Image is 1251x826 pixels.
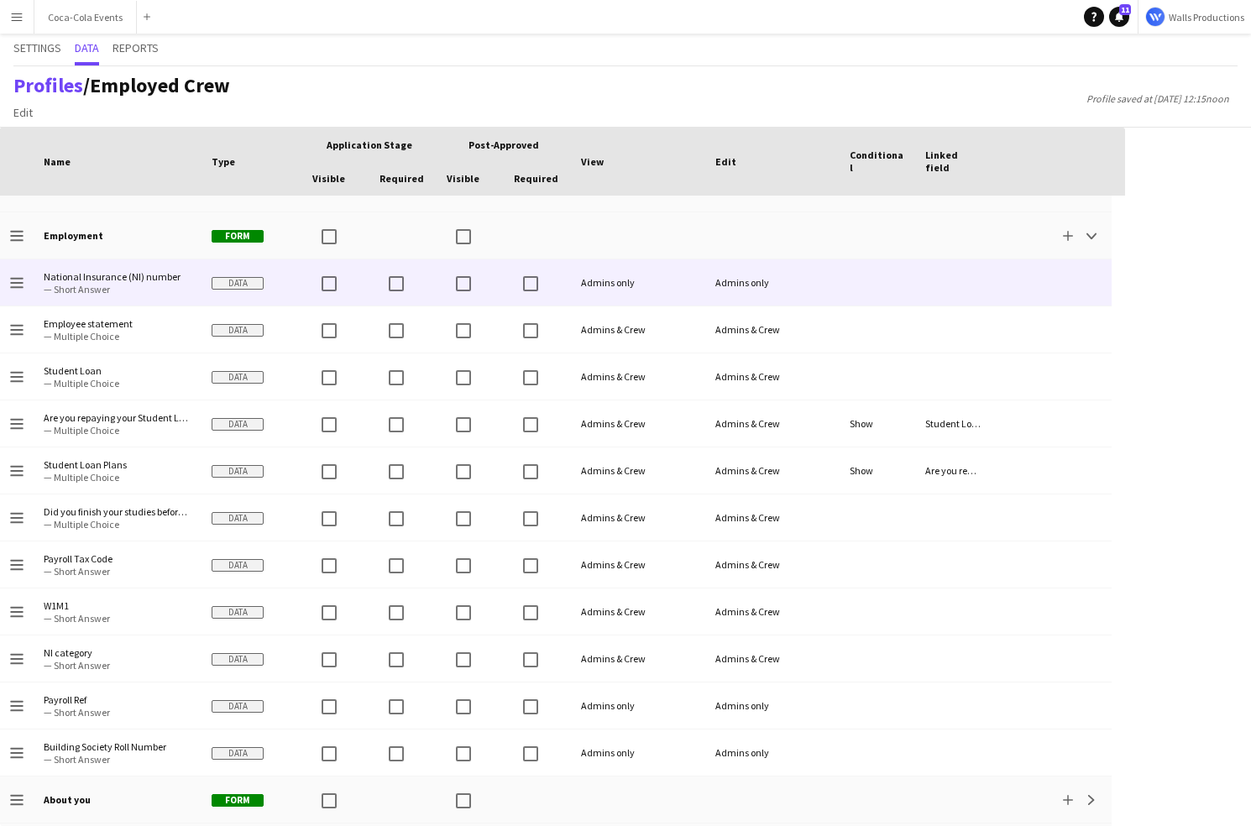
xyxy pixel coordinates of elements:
[44,518,191,531] span: — Multiple Choice
[840,400,915,447] div: Show
[571,635,705,682] div: Admins & Crew
[212,418,264,431] span: Data
[44,270,191,283] span: National Insurance (NI) number
[705,635,840,682] div: Admins & Crew
[44,646,191,659] span: NI category
[212,747,264,760] span: Data
[212,324,264,337] span: Data
[44,283,191,295] span: — Short Answer
[212,230,264,243] span: Form
[571,682,705,729] div: Admins only
[44,740,191,753] span: Building Society Roll Number
[13,105,33,120] span: Edit
[212,371,264,384] span: Data
[44,505,191,518] span: Did you finish your studies before the last [DATE]?
[13,72,83,98] a: Profiles
[715,155,736,168] span: Edit
[1109,7,1129,27] a: 11
[44,612,191,625] span: — Short Answer
[705,400,840,447] div: Admins & Crew
[75,42,99,54] span: Data
[468,139,539,151] span: Post-Approved
[44,659,191,672] span: — Short Answer
[44,458,191,471] span: Student Loan Plans
[34,1,137,34] button: Coca-Cola Events
[44,330,191,342] span: — Multiple Choice
[1078,92,1238,105] span: Profile saved at [DATE] 12:15noon
[447,172,479,185] span: Visible
[571,259,705,306] div: Admins only
[44,552,191,565] span: Payroll Tax Code
[705,729,840,776] div: Admins only
[44,424,191,437] span: — Multiple Choice
[44,706,191,719] span: — Short Answer
[571,494,705,541] div: Admins & Crew
[850,149,905,174] span: Conditional
[212,606,264,619] span: Data
[705,353,840,400] div: Admins & Crew
[327,139,412,151] span: Application stage
[581,155,604,168] span: View
[925,149,981,174] span: Linked field
[212,794,264,807] span: Form
[44,599,191,612] span: W1M1
[44,693,191,706] span: Payroll Ref
[212,559,264,572] span: Data
[705,588,840,635] div: Admins & Crew
[13,42,61,54] span: Settings
[44,411,191,424] span: Are you repaying your Student Loan direct to the Student Loans Company by agreed monthly payments?
[44,471,191,484] span: — Multiple Choice
[571,541,705,588] div: Admins & Crew
[1169,11,1244,24] span: Walls Productions
[44,155,71,168] span: Name
[113,42,159,54] span: Reports
[13,73,230,98] h1: /
[705,682,840,729] div: Admins only
[7,102,39,123] a: Edit
[915,400,991,447] div: Student Loan
[705,541,840,588] div: Admins & Crew
[212,653,264,666] span: Data
[705,259,840,306] div: Admins only
[44,753,191,766] span: — Short Answer
[44,229,103,242] b: Employment
[705,447,840,494] div: Admins & Crew
[212,700,264,713] span: Data
[705,494,840,541] div: Admins & Crew
[514,172,558,185] span: Required
[571,447,705,494] div: Admins & Crew
[705,306,840,353] div: Admins & Crew
[44,377,191,389] span: — Multiple Choice
[915,447,991,494] div: Are you repaying your Student Loan direct to the Student Loans Company by agreed monthly payments?
[1119,4,1131,15] span: 11
[212,512,264,525] span: Data
[571,400,705,447] div: Admins & Crew
[90,72,230,98] span: Employed Crew
[571,306,705,353] div: Admins & Crew
[571,353,705,400] div: Admins & Crew
[44,317,191,330] span: Employee statement
[571,588,705,635] div: Admins & Crew
[312,172,345,185] span: Visible
[212,277,264,290] span: Data
[840,447,915,494] div: Show
[1145,7,1165,27] img: Logo
[44,364,191,377] span: Student Loan
[571,729,705,776] div: Admins only
[379,172,424,185] span: Required
[212,465,264,478] span: Data
[212,155,235,168] span: Type
[44,793,91,806] b: About you
[44,565,191,578] span: — Short Answer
